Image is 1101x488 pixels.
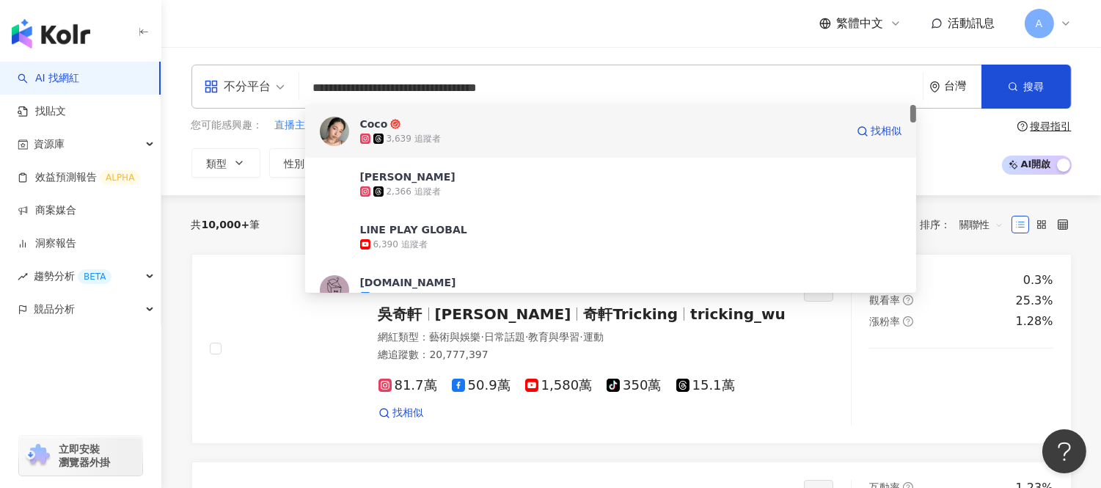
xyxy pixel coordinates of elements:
[378,330,787,345] div: 網紅類型 ：
[18,71,79,86] a: searchAI 找網紅
[285,158,305,170] span: 性別
[275,118,306,133] span: 直播主
[34,293,75,326] span: 競品分析
[583,331,604,343] span: 運動
[1031,120,1072,132] div: 搜尋指引
[387,186,441,198] div: 2,366 追蹤者
[393,406,424,420] span: 找相似
[959,213,1003,236] span: 關聯性
[360,275,456,290] div: [DOMAIN_NAME]
[871,124,902,139] span: 找相似
[191,148,260,178] button: 類型
[19,436,142,476] a: chrome extension立即安裝 瀏覽器外掛
[207,158,227,170] span: 類型
[34,260,111,293] span: 趨勢分析
[528,331,579,343] span: 教育與學習
[430,331,481,343] span: 藝術與娛樂
[690,305,786,323] span: tricking_wu
[18,236,76,251] a: 洞察報告
[857,117,902,146] a: 找相似
[34,128,65,161] span: 資源庫
[360,117,388,131] div: Coco
[320,222,349,252] img: KOL Avatar
[373,238,428,251] div: 6,390 追蹤者
[378,348,787,363] div: 總追蹤數 ： 20,777,397
[191,118,263,133] span: 您可能感興趣：
[1023,272,1053,288] div: 0.3%
[269,148,338,178] button: 性別
[981,65,1071,109] button: 搜尋
[387,133,441,145] div: 3,639 追蹤者
[378,378,437,393] span: 81.7萬
[837,15,884,32] span: 繁體中文
[18,170,140,185] a: 效益預測報告ALPHA
[481,331,484,343] span: ·
[435,305,571,323] span: [PERSON_NAME]
[360,170,456,184] div: [PERSON_NAME]
[1024,81,1045,92] span: 搜尋
[204,79,219,94] span: appstore
[274,117,307,134] button: 直播主
[903,295,913,305] span: question-circle
[320,170,349,199] img: KOL Avatar
[18,104,66,119] a: 找貼文
[191,219,260,230] div: 共 筆
[378,305,423,323] span: 吳奇軒
[525,378,593,393] span: 1,580萬
[202,219,250,230] span: 10,000+
[948,16,995,30] span: 活動訊息
[378,406,424,420] a: 找相似
[579,331,582,343] span: ·
[903,316,913,327] span: question-circle
[921,213,1012,236] div: 排序：
[239,294,349,404] img: KOL Avatar
[583,305,678,323] span: 奇軒Tricking
[360,222,467,237] div: LINE PLAY GLOBAL
[607,378,661,393] span: 350萬
[676,378,735,393] span: 15.1萬
[1036,15,1043,32] span: A
[12,19,90,48] img: logo
[18,203,76,218] a: 商案媒合
[452,378,511,393] span: 50.9萬
[18,272,28,282] span: rise
[945,80,981,92] div: 台灣
[1017,121,1028,131] span: question-circle
[78,269,111,284] div: BETA
[932,366,991,426] img: post-image
[484,331,525,343] span: 日常話題
[869,366,929,426] img: post-image
[869,316,900,327] span: 漲粉率
[869,294,900,306] span: 觀看率
[1016,313,1053,329] div: 1.28%
[23,444,52,467] img: chrome extension
[525,331,528,343] span: ·
[59,443,110,469] span: 立即安裝 瀏覽器外掛
[1042,429,1086,473] iframe: Help Scout Beacon - Open
[373,291,434,304] div: 25,295 追蹤者
[204,75,271,98] div: 不分平台
[191,254,1072,444] a: KOL Avatar吳奇軒[PERSON_NAME]奇軒Trickingtricking_wu網紅類型：藝術與娛樂·日常話題·教育與學習·運動總追蹤數：20,777,39781.7萬50.9萬1...
[320,117,349,146] img: KOL Avatar
[929,81,940,92] span: environment
[1016,293,1053,309] div: 25.3%
[320,275,349,305] img: KOL Avatar
[994,366,1053,426] img: post-image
